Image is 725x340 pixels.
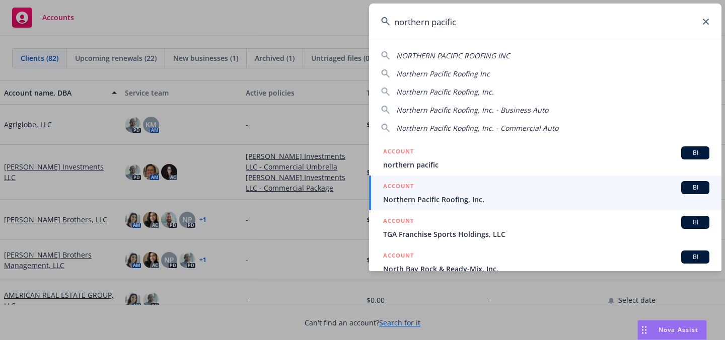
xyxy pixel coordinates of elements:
a: ACCOUNTBINorthern Pacific Roofing, Inc. [369,176,721,210]
span: North Bay Rock & Ready-Mix, Inc. [383,264,709,274]
a: ACCOUNTBINorth Bay Rock & Ready-Mix, Inc. [369,245,721,280]
span: Northern Pacific Roofing Inc [396,69,490,78]
span: Nova Assist [659,325,698,334]
h5: ACCOUNT [383,181,414,193]
button: Nova Assist [637,320,707,340]
a: ACCOUNTBITGA Franchise Sports Holdings, LLC [369,210,721,245]
div: Drag to move [638,320,650,339]
span: BI [685,218,705,227]
span: TGA Franchise Sports Holdings, LLC [383,229,709,239]
h5: ACCOUNT [383,216,414,228]
h5: ACCOUNT [383,250,414,263]
input: Search... [369,4,721,40]
span: BI [685,252,705,262]
span: northern pacific [383,159,709,170]
span: Northern Pacific Roofing, Inc. [383,194,709,205]
span: Northern Pacific Roofing, Inc. [396,87,494,97]
span: BI [685,148,705,157]
a: ACCOUNTBInorthern pacific [369,141,721,176]
h5: ACCOUNT [383,146,414,158]
span: Northern Pacific Roofing, Inc. - Business Auto [396,105,548,115]
span: Northern Pacific Roofing, Inc. - Commercial Auto [396,123,558,133]
span: BI [685,183,705,192]
span: NORTHERN PACIFIC ROOFING INC [396,51,510,60]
